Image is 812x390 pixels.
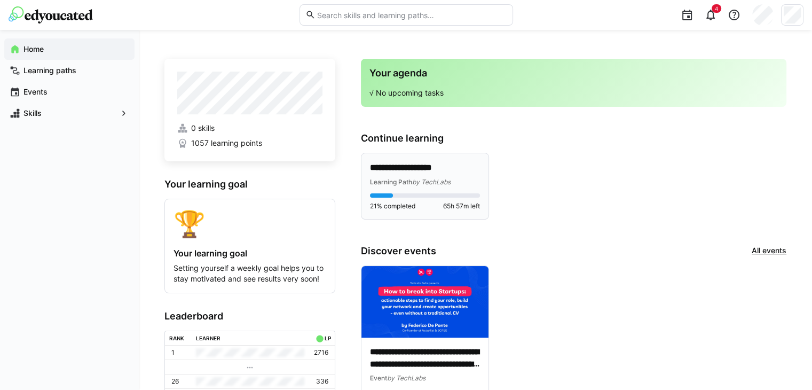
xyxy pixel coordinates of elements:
h3: Your agenda [369,67,778,79]
a: 0 skills [177,123,322,134]
h3: Leaderboard [164,310,335,322]
span: 65h 57m left [443,202,480,210]
h4: Your learning goal [174,248,326,259]
span: Learning Path [370,178,412,186]
span: Event [370,374,387,382]
p: 26 [171,377,179,386]
h3: Your learning goal [164,178,335,190]
p: Setting yourself a weekly goal helps you to stay motivated and see results very soon! [174,263,326,284]
span: 4 [715,5,718,12]
img: image [361,266,488,338]
div: LP [324,335,330,341]
div: Rank [169,335,184,341]
h3: Continue learning [361,132,786,144]
div: 🏆 [174,208,326,239]
span: by TechLabs [387,374,425,382]
p: 2716 [314,348,328,357]
p: 1 [171,348,175,357]
h3: Discover events [361,245,436,257]
p: √ No upcoming tasks [369,88,778,98]
span: 0 skills [191,123,215,134]
input: Search skills and learning paths… [316,10,507,20]
div: Learner [196,335,220,341]
span: 1057 learning points [191,138,262,149]
a: All events [752,245,786,257]
span: 21% completed [370,202,415,210]
span: by TechLabs [412,178,451,186]
p: 336 [316,377,328,386]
